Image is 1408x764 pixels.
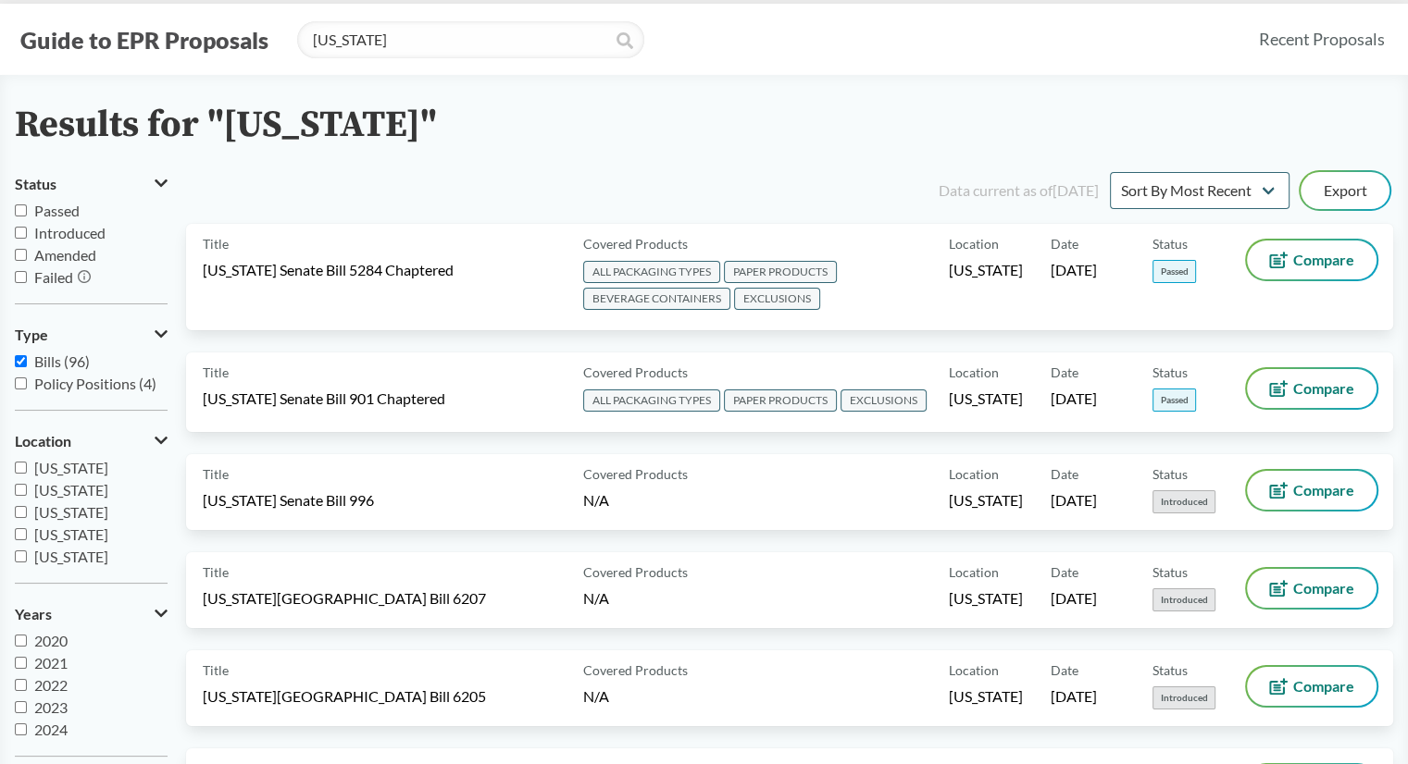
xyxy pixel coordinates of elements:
input: 2022 [15,679,27,691]
span: PAPER PRODUCTS [724,389,837,412]
span: 2023 [34,698,68,716]
span: Location [949,464,999,484]
span: PAPER PRODUCTS [724,261,837,283]
span: Location [15,433,71,450]
span: Date [1051,234,1078,253]
span: Compare [1293,253,1354,267]
span: Date [1051,464,1078,484]
span: Title [203,363,229,382]
span: [US_STATE] [949,490,1023,511]
span: [DATE] [1051,260,1097,280]
span: Date [1051,660,1078,680]
button: Export [1301,172,1389,209]
span: [US_STATE] [34,548,108,565]
input: Introduced [15,227,27,239]
input: 2023 [15,701,27,713]
span: Title [203,464,229,484]
span: [US_STATE] [949,588,1023,609]
input: [US_STATE] [15,528,27,540]
input: 2020 [15,635,27,647]
span: Status [1153,234,1188,253]
span: Type [15,327,48,343]
span: Amended [34,246,96,264]
input: 2021 [15,657,27,669]
span: [US_STATE] [34,481,108,499]
span: [US_STATE] [949,260,1023,280]
input: [US_STATE] [15,506,27,518]
input: Amended [15,249,27,261]
span: [DATE] [1051,588,1097,609]
button: Guide to EPR Proposals [15,25,274,55]
span: Introduced [34,224,106,241]
button: Compare [1247,471,1377,510]
span: Passed [1153,388,1196,412]
input: Bills (96) [15,355,27,367]
input: Passed [15,204,27,216]
span: Covered Products [583,562,688,582]
span: Introduced [1153,588,1215,611]
span: 2024 [34,721,68,738]
button: Compare [1247,569,1377,608]
span: Location [949,562,999,582]
span: EXCLUSIONS [841,389,927,412]
span: N/A [583,687,609,705]
span: Status [1153,660,1188,680]
span: Passed [34,202,80,219]
span: Status [1153,363,1188,382]
span: Title [203,660,229,680]
span: Compare [1293,679,1354,694]
input: [US_STATE] [15,484,27,496]
span: Introduced [1153,490,1215,513]
input: Policy Positions (4) [15,377,27,389]
span: Location [949,234,999,253]
span: Covered Products [583,464,688,484]
input: 2024 [15,723,27,735]
div: Data current as of [DATE] [939,179,1099,202]
span: Status [1153,464,1188,484]
span: [US_STATE] [949,388,1023,409]
span: EXCLUSIONS [734,288,820,310]
button: Compare [1247,667,1377,706]
span: [US_STATE] [949,686,1023,707]
span: Compare [1293,581,1354,596]
span: Introduced [1153,686,1215,709]
button: Compare [1247,369,1377,408]
span: Covered Products [583,234,688,253]
span: Failed [34,268,73,286]
span: [DATE] [1051,686,1097,707]
span: Location [949,363,999,382]
button: Years [15,598,168,630]
span: Location [949,660,999,680]
h2: Results for "[US_STATE]" [15,105,437,146]
span: 2021 [34,654,68,672]
span: Covered Products [583,660,688,680]
span: Title [203,562,229,582]
span: [US_STATE] Senate Bill 5284 Chaptered [203,260,454,280]
span: [US_STATE] Senate Bill 996 [203,490,374,511]
span: [US_STATE] [34,503,108,521]
span: [US_STATE] Senate Bill 901 Chaptered [203,388,445,409]
span: Status [15,176,56,192]
span: Date [1051,562,1078,582]
span: Covered Products [583,363,688,382]
span: 2022 [34,676,68,694]
input: Failed [15,271,27,283]
input: [US_STATE] [15,462,27,474]
input: Find a proposal [297,21,644,58]
span: Compare [1293,381,1354,396]
span: [DATE] [1051,388,1097,409]
a: Recent Proposals [1251,18,1393,60]
span: 2020 [34,632,68,649]
span: [US_STATE] [34,459,108,476]
span: Bills (96) [34,352,90,370]
span: Date [1051,363,1078,382]
button: Type [15,319,168,351]
span: Title [203,234,229,253]
span: [US_STATE][GEOGRAPHIC_DATA] Bill 6205 [203,686,486,707]
span: [DATE] [1051,490,1097,511]
span: Compare [1293,483,1354,498]
span: BEVERAGE CONTAINERS [583,288,730,310]
span: ALL PACKAGING TYPES [583,389,720,412]
span: N/A [583,589,609,607]
span: Status [1153,562,1188,582]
